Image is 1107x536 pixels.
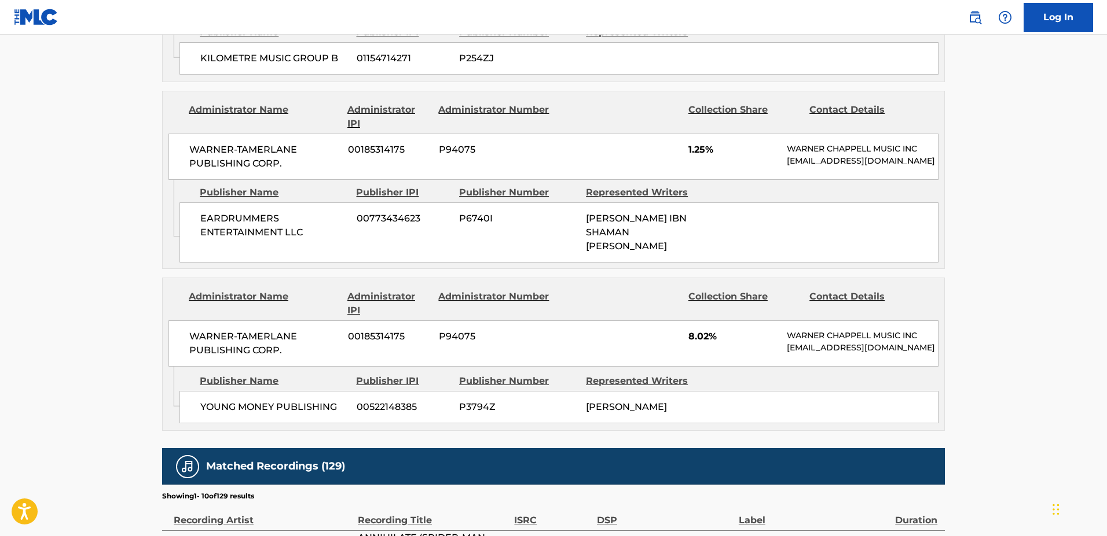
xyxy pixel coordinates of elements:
p: WARNER CHAPPELL MUSIC INC [787,143,938,155]
span: 00522148385 [357,400,450,414]
span: YOUNG MONEY PUBLISHING [200,400,348,414]
img: Matched Recordings [181,460,195,474]
span: 1.25% [688,143,778,157]
img: search [968,10,982,24]
span: WARNER-TAMERLANE PUBLISHING CORP. [189,330,339,357]
div: Collection Share [688,290,801,317]
div: DSP [597,501,733,527]
span: P6740I [459,212,577,226]
div: Publisher Name [200,186,347,199]
div: Administrator Number [438,103,551,131]
div: Administrator IPI [347,103,430,131]
span: 8.02% [688,330,778,343]
div: Label [739,501,889,527]
div: Represented Writers [586,374,704,388]
p: [EMAIL_ADDRESS][DOMAIN_NAME] [787,342,938,354]
div: Duration [895,501,939,527]
div: ISRC [514,501,591,527]
span: WARNER-TAMERLANE PUBLISHING CORP. [189,143,339,171]
iframe: Chat Widget [1049,480,1107,536]
span: P3794Z [459,400,577,414]
div: Drag [1053,492,1060,527]
img: help [998,10,1012,24]
div: Administrator Name [189,103,339,131]
span: P254ZJ [459,51,577,65]
div: Publisher Number [459,186,577,199]
div: Publisher IPI [356,186,450,199]
div: Publisher Number [459,374,577,388]
span: KILOMETRE MUSIC GROUP B [200,51,348,65]
div: Administrator Number [438,290,551,317]
span: 01154714271 [357,51,450,65]
img: MLC Logo [14,9,58,25]
a: Public Search [963,6,987,29]
span: P94075 [439,143,551,157]
div: Publisher Name [200,374,347,388]
div: Contact Details [809,103,922,131]
div: Administrator IPI [347,290,430,317]
p: WARNER CHAPPELL MUSIC INC [787,330,938,342]
div: Contact Details [809,290,922,317]
div: Publisher IPI [356,374,450,388]
span: [PERSON_NAME] IBN SHAMAN [PERSON_NAME] [586,213,687,252]
span: [PERSON_NAME] [586,401,667,412]
div: Recording Artist [174,501,352,527]
span: 00773434623 [357,212,450,226]
div: Collection Share [688,103,801,131]
div: Represented Writers [586,186,704,199]
div: Help [994,6,1017,29]
div: Recording Title [358,501,508,527]
span: EARDRUMMERS ENTERTAINMENT LLC [200,212,348,239]
span: P94075 [439,330,551,343]
span: 00185314175 [348,330,430,343]
span: 00185314175 [348,143,430,157]
a: Log In [1024,3,1093,32]
p: [EMAIL_ADDRESS][DOMAIN_NAME] [787,155,938,167]
p: Showing 1 - 10 of 129 results [162,491,254,501]
div: Administrator Name [189,290,339,317]
h5: Matched Recordings (129) [206,460,345,473]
